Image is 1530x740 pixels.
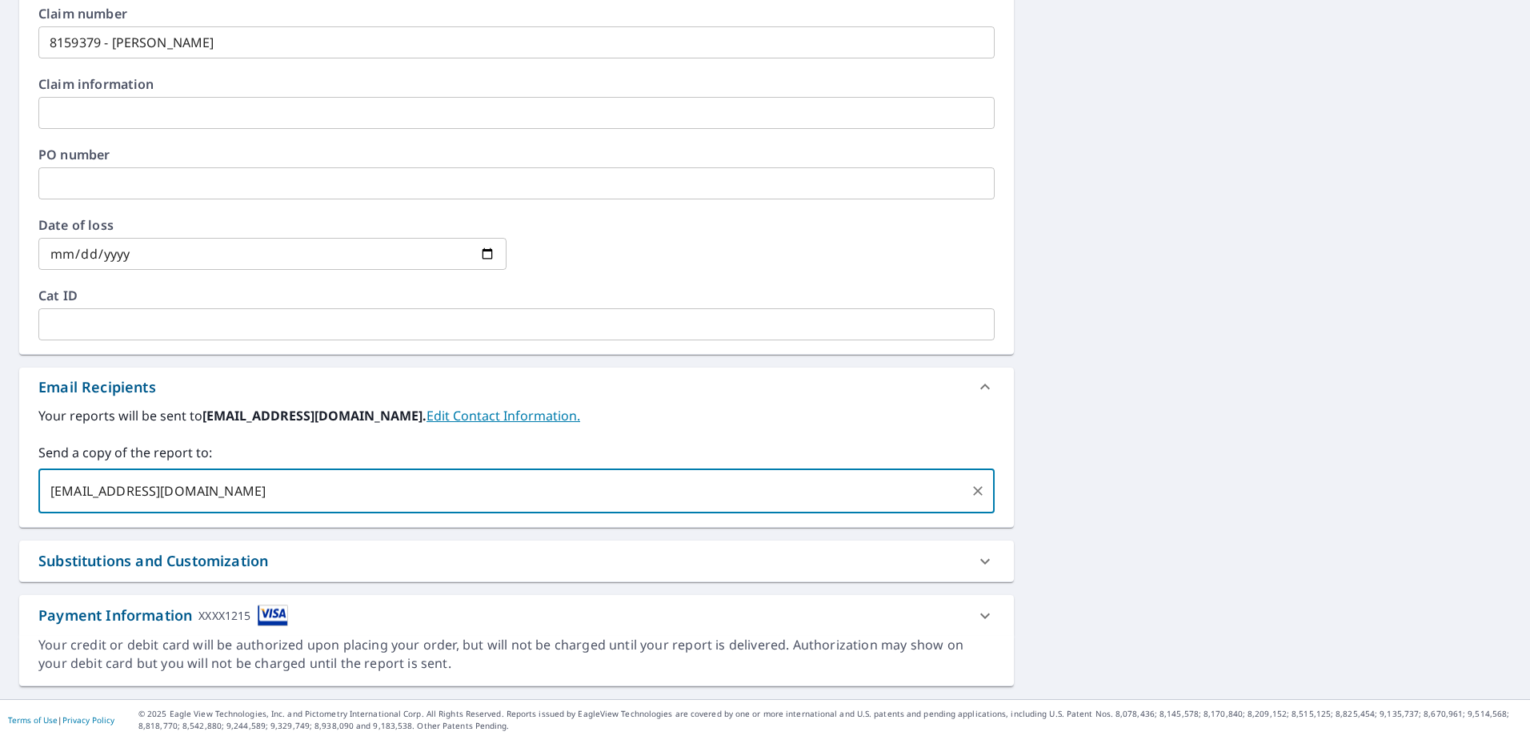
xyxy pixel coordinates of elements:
[38,636,995,673] div: Your credit or debit card will be authorized upon placing your order, but will not be charged unt...
[38,219,507,231] label: Date of loss
[8,714,58,726] a: Terms of Use
[38,376,156,398] div: Email Recipients
[202,407,427,424] b: [EMAIL_ADDRESS][DOMAIN_NAME].
[427,407,580,424] a: EditContactInfo
[967,480,989,502] button: Clear
[38,78,995,90] label: Claim information
[38,550,268,572] div: Substitutions and Customization
[8,715,114,725] p: |
[198,605,250,626] div: XXXX1215
[19,368,1014,406] div: Email Recipients
[138,708,1522,732] p: © 2025 Eagle View Technologies, Inc. and Pictometry International Corp. All Rights Reserved. Repo...
[258,605,288,626] img: cardImage
[38,7,995,20] label: Claim number
[38,605,288,626] div: Payment Information
[38,148,995,161] label: PO number
[19,541,1014,581] div: Substitutions and Customization
[38,406,995,425] label: Your reports will be sent to
[38,289,995,302] label: Cat ID
[38,443,995,462] label: Send a copy of the report to:
[19,595,1014,636] div: Payment InformationXXXX1215cardImage
[62,714,114,726] a: Privacy Policy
